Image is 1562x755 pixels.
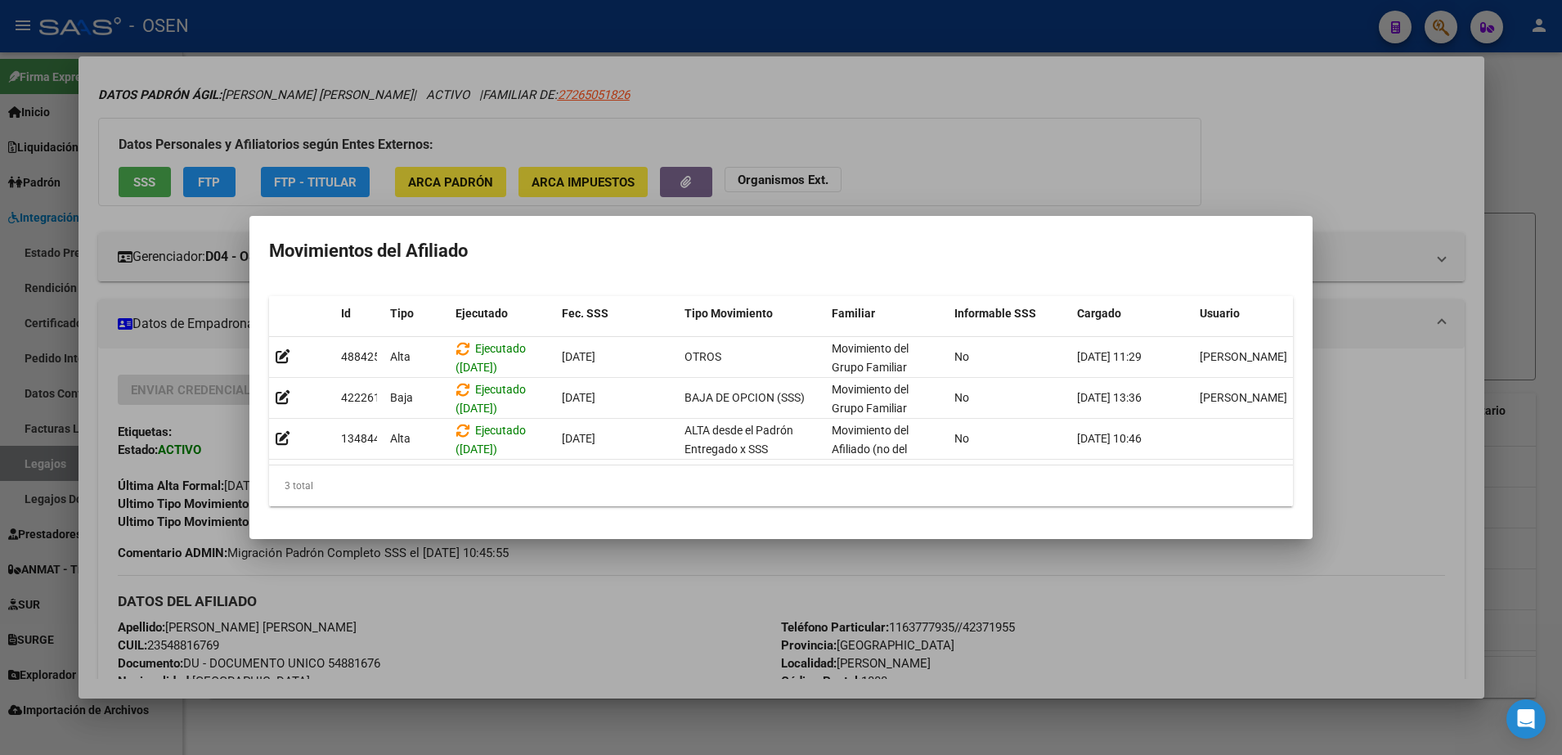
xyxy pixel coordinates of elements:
span: No [954,350,969,363]
span: Alta [390,432,411,445]
span: 422261 [341,391,380,404]
datatable-header-cell: Informable SSS [948,296,1071,331]
span: 488425 [341,350,380,363]
span: Fec. SSS [562,307,608,320]
datatable-header-cell: Usuario [1193,296,1316,331]
span: Movimiento del Grupo Familiar [832,383,909,415]
span: [PERSON_NAME] [1200,350,1287,363]
div: Open Intercom Messenger [1506,699,1546,739]
span: No [954,391,969,404]
span: [DATE] [562,432,595,445]
span: Ejecutado ([DATE]) [456,383,526,415]
span: [PERSON_NAME] [1200,391,1287,404]
span: BAJA DE OPCION (SSS) [684,391,805,404]
span: [DATE] 11:29 [1077,350,1142,363]
span: [DATE] 13:36 [1077,391,1142,404]
span: Cargado [1077,307,1121,320]
span: 134844 [341,432,380,445]
datatable-header-cell: Tipo [384,296,449,331]
span: Ejecutado ([DATE]) [456,342,526,374]
span: Usuario [1200,307,1240,320]
h2: Movimientos del Afiliado [269,236,1293,267]
span: Movimiento del Grupo Familiar [832,342,909,374]
span: Informable SSS [954,307,1036,320]
span: Movimiento del Afiliado (no del grupo) [832,424,909,474]
span: Familiar [832,307,875,320]
datatable-header-cell: Tipo Movimiento [678,296,825,331]
span: No [954,432,969,445]
datatable-header-cell: Ejecutado [449,296,555,331]
div: 3 total [269,465,1293,506]
span: Ejecutado [456,307,508,320]
span: [DATE] [562,350,595,363]
span: [DATE] 10:46 [1077,432,1142,445]
span: OTROS [684,350,721,363]
span: Id [341,307,351,320]
span: Tipo [390,307,414,320]
span: ALTA desde el Padrón Entregado x SSS [684,424,793,456]
datatable-header-cell: Id [334,296,384,331]
datatable-header-cell: Cargado [1071,296,1193,331]
span: Tipo Movimiento [684,307,773,320]
span: [DATE] [562,391,595,404]
span: Ejecutado ([DATE]) [456,424,526,456]
span: Baja [390,391,413,404]
datatable-header-cell: Familiar [825,296,948,331]
datatable-header-cell: Fec. SSS [555,296,678,331]
span: Alta [390,350,411,363]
